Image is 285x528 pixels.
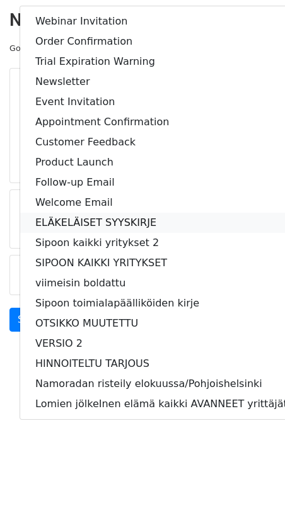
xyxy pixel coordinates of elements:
div: Chat-widget [222,468,285,528]
h2: New Campaign [9,9,276,31]
small: Google Sheet: [9,43,128,53]
iframe: Chat Widget [222,468,285,528]
a: Send [9,308,51,332]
